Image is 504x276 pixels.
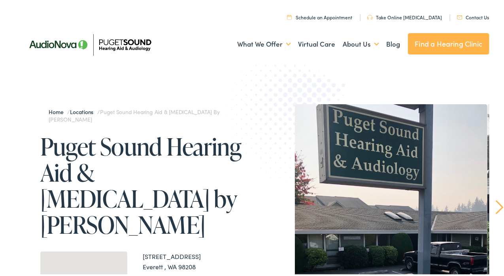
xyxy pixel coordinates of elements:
[40,132,255,236] h1: Puget Sound Hearing Aid & [MEDICAL_DATA] by [PERSON_NAME]
[49,106,219,122] span: Puget Sound Hearing Aid & [MEDICAL_DATA] by [PERSON_NAME]
[367,12,442,19] a: Take Online [MEDICAL_DATA]
[238,28,291,57] a: What We Offer
[408,32,490,53] a: Find a Hearing Clinic
[457,14,462,18] img: utility icon
[70,106,97,114] a: Locations
[367,13,373,18] img: utility icon
[49,106,219,122] span: / /
[287,12,352,19] a: Schedule an Appointment
[143,250,255,270] div: [STREET_ADDRESS] Everett , WA 98208
[298,28,336,57] a: Virtual Care
[457,12,489,19] a: Contact Us
[343,28,379,57] a: About Us
[49,106,67,114] a: Home
[496,199,504,213] a: Next
[287,13,292,18] img: utility icon
[387,28,400,57] a: Blog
